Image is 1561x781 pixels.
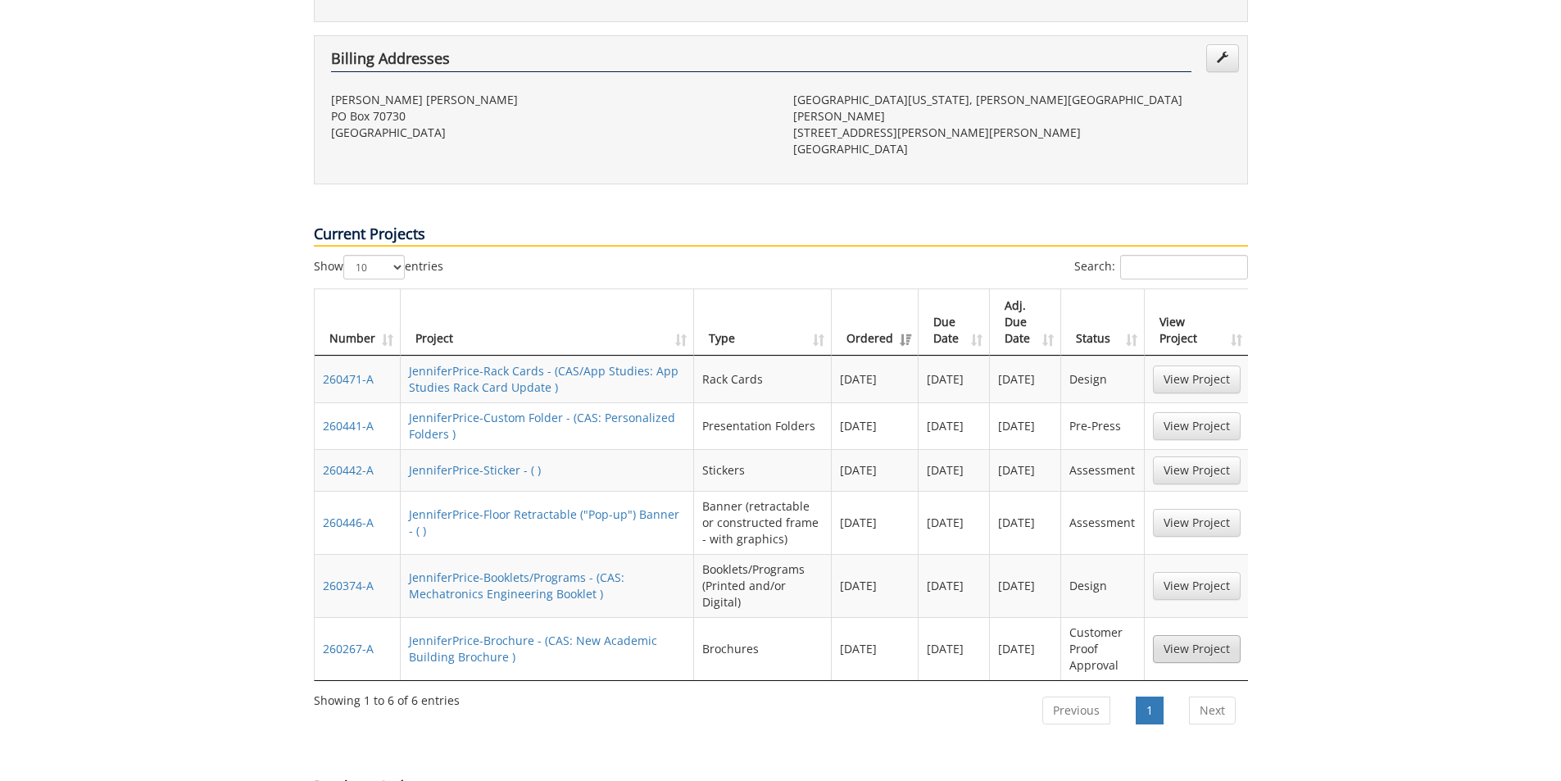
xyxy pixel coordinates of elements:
th: Due Date: activate to sort column ascending [919,289,991,356]
th: Project: activate to sort column ascending [401,289,694,356]
p: [GEOGRAPHIC_DATA] [793,141,1231,157]
a: 260446-A [323,515,374,530]
a: Edit Addresses [1206,44,1239,72]
a: 260471-A [323,371,374,387]
a: JenniferPrice-Booklets/Programs - (CAS: Mechatronics Engineering Booklet ) [409,570,624,602]
p: [GEOGRAPHIC_DATA][US_STATE], [PERSON_NAME][GEOGRAPHIC_DATA][PERSON_NAME] [793,92,1231,125]
td: Brochures [694,617,832,680]
td: [DATE] [832,554,919,617]
th: View Project: activate to sort column ascending [1145,289,1249,356]
h4: Billing Addresses [331,51,1191,72]
a: 260442-A [323,462,374,478]
input: Search: [1120,255,1248,279]
p: Current Projects [314,224,1248,247]
p: [STREET_ADDRESS][PERSON_NAME][PERSON_NAME] [793,125,1231,141]
td: [DATE] [832,491,919,554]
td: [DATE] [832,617,919,680]
td: Customer Proof Approval [1061,617,1144,680]
td: [DATE] [990,402,1061,449]
a: JenniferPrice-Floor Retractable ("Pop-up") Banner - ( ) [409,506,679,538]
td: Design [1061,554,1144,617]
a: Previous [1042,697,1110,724]
a: JenniferPrice-Rack Cards - (CAS/App Studies: App Studies Rack Card Update ) [409,363,678,395]
a: JenniferPrice-Custom Folder - (CAS: Personalized Folders ) [409,410,675,442]
a: 260374-A [323,578,374,593]
a: View Project [1153,509,1241,537]
td: Pre-Press [1061,402,1144,449]
td: Rack Cards [694,356,832,402]
td: Design [1061,356,1144,402]
th: Adj. Due Date: activate to sort column ascending [990,289,1061,356]
th: Ordered: activate to sort column ascending [832,289,919,356]
td: Stickers [694,449,832,491]
td: [DATE] [919,491,991,554]
th: Type: activate to sort column ascending [694,289,832,356]
td: [DATE] [832,356,919,402]
label: Show entries [314,255,443,279]
a: Next [1189,697,1236,724]
a: View Project [1153,456,1241,484]
td: [DATE] [990,617,1061,680]
td: [DATE] [990,491,1061,554]
a: View Project [1153,635,1241,663]
a: 260441-A [323,418,374,434]
td: [DATE] [832,449,919,491]
a: View Project [1153,366,1241,393]
td: Banner (retractable or constructed frame - with graphics) [694,491,832,554]
td: Booklets/Programs (Printed and/or Digital) [694,554,832,617]
a: 260267-A [323,641,374,656]
a: View Project [1153,412,1241,440]
p: PO Box 70730 [331,108,769,125]
td: [DATE] [990,449,1061,491]
td: Presentation Folders [694,402,832,449]
a: JenniferPrice-Brochure - (CAS: New Academic Building Brochure ) [409,633,657,665]
a: 1 [1136,697,1164,724]
td: [DATE] [919,617,991,680]
td: Assessment [1061,449,1144,491]
th: Status: activate to sort column ascending [1061,289,1144,356]
select: Showentries [343,255,405,279]
td: [DATE] [919,554,991,617]
label: Search: [1074,255,1248,279]
p: [PERSON_NAME] [PERSON_NAME] [331,92,769,108]
p: [GEOGRAPHIC_DATA] [331,125,769,141]
td: Assessment [1061,491,1144,554]
td: [DATE] [990,356,1061,402]
th: Number: activate to sort column ascending [315,289,401,356]
td: [DATE] [919,449,991,491]
div: Showing 1 to 6 of 6 entries [314,686,460,709]
td: [DATE] [919,402,991,449]
a: JenniferPrice-Sticker - ( ) [409,462,541,478]
a: View Project [1153,572,1241,600]
td: [DATE] [832,402,919,449]
td: [DATE] [990,554,1061,617]
td: [DATE] [919,356,991,402]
